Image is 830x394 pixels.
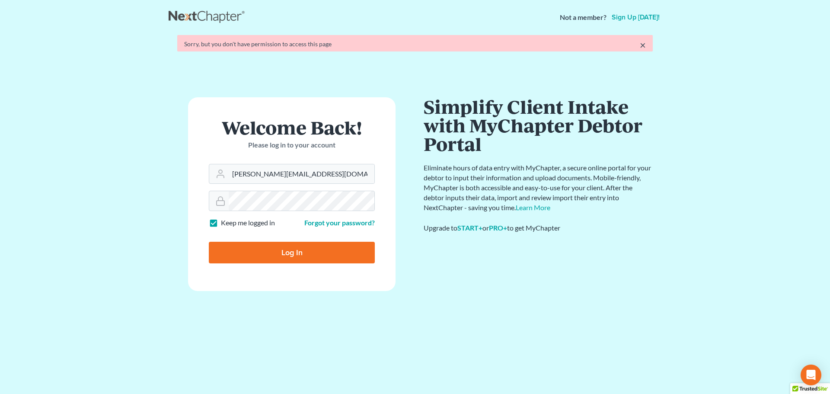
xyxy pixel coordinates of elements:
div: Sorry, but you don't have permission to access this page [184,40,646,48]
a: Forgot your password? [304,218,375,227]
h1: Welcome Back! [209,118,375,137]
a: Learn More [516,203,550,211]
input: Log In [209,242,375,263]
p: Eliminate hours of data entry with MyChapter, a secure online portal for your debtor to input the... [424,163,653,212]
input: Email Address [229,164,374,183]
p: Please log in to your account [209,140,375,150]
div: Upgrade to or to get MyChapter [424,223,653,233]
a: Sign up [DATE]! [610,14,661,21]
a: START+ [457,224,482,232]
a: PRO+ [489,224,507,232]
strong: Not a member? [560,13,607,22]
label: Keep me logged in [221,218,275,228]
a: × [640,40,646,50]
h1: Simplify Client Intake with MyChapter Debtor Portal [424,97,653,153]
div: Open Intercom Messenger [801,365,821,385]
